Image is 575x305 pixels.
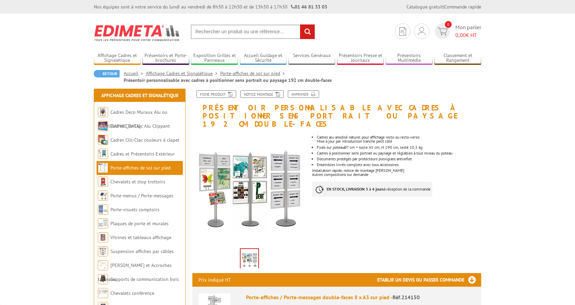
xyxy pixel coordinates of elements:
a: Affichage Cadres et Signalétique [101,92,178,98]
span: Réf.214150 [393,294,420,301]
img: Porte-menus / Porte-messages [98,191,108,201]
a: Commande rapide [444,4,481,10]
img: Cadres Clic-Clac couleurs à clapet [98,135,108,145]
h3: Etablir un devis ou passer commande [377,273,481,287]
a: Classement et Rangement [434,53,481,64]
img: Suspension affiches par câbles [98,246,108,256]
a: Présentoirs et Porte-brochures [142,53,189,64]
a: [PERSON_NAME] et Accroches tableaux [98,262,172,282]
img: Chevalets et stop trottoirs [98,177,108,187]
a: Chevalets conférence [110,290,154,296]
a: Fiche produit [196,90,236,98]
img: Cimaises et Accroches tableaux [98,260,108,270]
li: Fixés sur poteau 7 cm + socle 45 cm, H 190 cm, lesté 10,5 kg [317,145,481,149]
div: Installation rapide, notice de montage [PERSON_NAME] Autres compositions sur demande [312,128,486,203]
img: porte_affiches_214150.jpg [241,249,258,270]
a: Plaques de porte et murales [110,220,169,227]
p: à réception de la commande [312,182,432,197]
a: Affichage Cadres et Signalétique [146,70,220,76]
div: | [406,3,481,10]
img: Chevalets conférence [98,288,108,298]
li: Documents protégés par protecteurs plexiglass antireflet [317,157,481,161]
strong: EN STOCK, LIVRAISON 3 à 4 jours [327,186,384,192]
input: Rechercher un produit ou une référence... [191,24,315,39]
a: Cadres Deco Muraux Alu ou [GEOGRAPHIC_DATA] [98,109,168,129]
a: Imprimer [288,90,319,98]
a: Notice Montage [240,90,284,98]
a: Affichage Cadres et Signalétique [94,53,141,64]
a: Exposition Grilles et Panneaux [191,53,238,64]
a: Porte-affiches de sol sur pied [220,70,287,76]
span: 0,00 [455,32,466,38]
a: Porte-visuels comptoirs [110,207,159,213]
a: Catalogue gratuit [406,4,443,10]
a: Cadres et Présentoirs Extérieur [110,151,175,157]
li: Ensembles livrés complets avec tous accessoires [317,163,481,167]
a: Porte-menus / Porte-messages [110,193,173,199]
li: Présentoir personnalisable avec cadres à positionner sens portrait ou paysage 192 cm double-faces [124,77,332,84]
a: Porte-affiches de sol sur pied [110,165,170,171]
span: 0 [445,21,452,28]
a: Présentoirs Presse et Journaux [337,53,384,64]
a: devis rapide 0 Mon panier 0,00€ HT [433,23,481,39]
h1: Présentoir personnalisable avec cadres à positionner sens portrait ou paysage 192 cm double-faces [187,90,486,128]
a: Accueil [124,70,146,76]
img: porte_affiches_214150.jpg [192,132,307,246]
li: Cadres alu anodisé naturel pour affichage recto ou recto-verso Mise à jour par introduction tranc... [317,135,481,143]
img: Edimeta [94,20,180,46]
p: Prix indiqué HT [198,273,231,287]
a: Retour [94,70,120,77]
p: Cadres à positionner sens portrait ou paysage et réglables à tout niveau du poteau [317,151,481,155]
div: Porte-affiches / Porte-messages double-faces 8 x A3 sur pied - [246,293,475,301]
img: Plaques de porte et murales [98,218,108,229]
a: Vitrines et tableaux affichage [110,234,171,240]
img: Porte-affiches de sol sur pied [98,163,108,173]
img: devis rapide [438,28,448,35]
strong: 01 46 81 33 03 [291,4,327,10]
input: rechercher [300,24,315,39]
a: Supports de communication bois [110,276,179,282]
span: € HT [455,31,481,39]
img: devis rapide [399,27,406,36]
img: Cadres et Présentoirs Extérieur [98,149,108,159]
div: Nos équipes sont à votre service du lundi au vendredi de 8h30 à 12h30 et de 13h30 à 17h30 [94,3,327,10]
a: Accueil Guidage et Sécurité [240,53,287,64]
img: Vitrines et tableaux affichage [98,232,108,243]
img: devis rapide [418,27,425,35]
a: Cadres Clic-Clac Alu Clippant [110,123,170,129]
img: Porte-visuels comptoirs [98,204,108,215]
a: Services Généraux [289,53,335,64]
font: ø [344,144,347,150]
a: Suspension affiches par câbles [110,248,174,254]
img: Cadres Deco Muraux Alu ou Bois [98,107,108,117]
a: Chevalets et stop trottoirs [110,179,165,185]
a: Cadres Clic-Clac couleurs à clapet [110,137,179,143]
span: Mon panier [455,23,481,39]
a: Présentoirs Multimédia [386,53,433,64]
